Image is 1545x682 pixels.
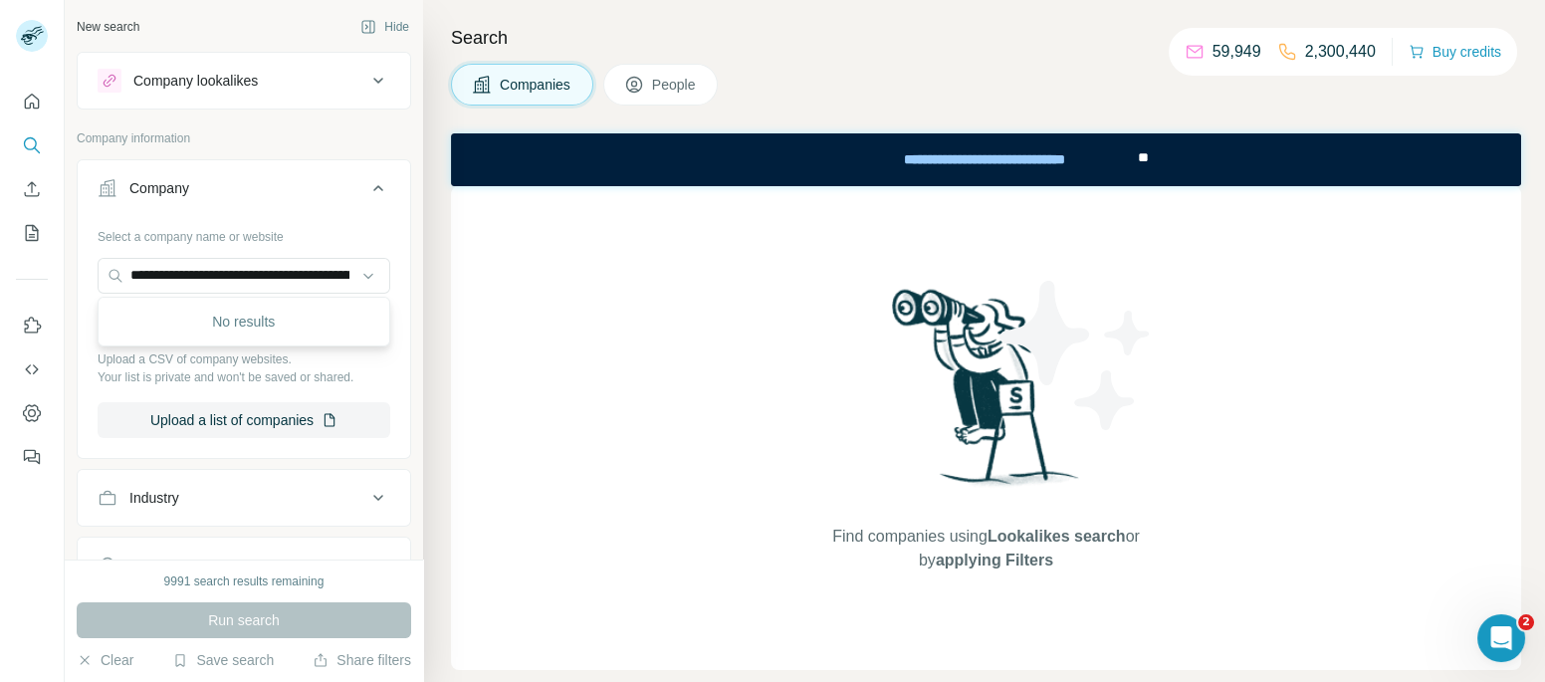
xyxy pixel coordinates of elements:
button: Company lookalikes [78,57,410,105]
iframe: Banner [451,133,1521,186]
span: Lookalikes search [988,528,1126,545]
div: 9991 search results remaining [164,572,325,590]
button: Clear [77,650,133,670]
button: Dashboard [16,395,48,431]
p: Your list is private and won't be saved or shared. [98,368,390,386]
div: Industry [129,488,179,508]
span: applying Filters [936,552,1053,568]
div: Company lookalikes [133,71,258,91]
button: Quick start [16,84,48,119]
p: 2,300,440 [1305,40,1376,64]
button: Enrich CSV [16,171,48,207]
p: 59,949 [1213,40,1261,64]
div: No results [103,302,385,341]
span: 2 [1518,614,1534,630]
button: My lists [16,215,48,251]
button: Upload a list of companies [98,402,390,438]
button: HQ location [78,542,410,589]
img: Surfe Illustration - Stars [987,266,1166,445]
div: Select a company name or website [98,220,390,246]
iframe: Intercom live chat [1477,614,1525,662]
span: Companies [500,75,572,95]
p: Company information [77,129,411,147]
h4: Search [451,24,1521,52]
p: Upload a CSV of company websites. [98,350,390,368]
button: Buy credits [1409,38,1501,66]
div: Company [129,178,189,198]
button: Share filters [313,650,411,670]
button: Search [16,127,48,163]
div: New search [77,18,139,36]
button: Save search [172,650,274,670]
button: Industry [78,474,410,522]
button: Hide [346,12,423,42]
button: Use Surfe API [16,351,48,387]
button: Feedback [16,439,48,475]
button: Company [78,164,410,220]
img: Surfe Illustration - Woman searching with binoculars [883,284,1090,506]
span: Find companies using or by [826,525,1145,572]
span: People [652,75,698,95]
button: Use Surfe on LinkedIn [16,308,48,343]
div: HQ location [129,556,202,575]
